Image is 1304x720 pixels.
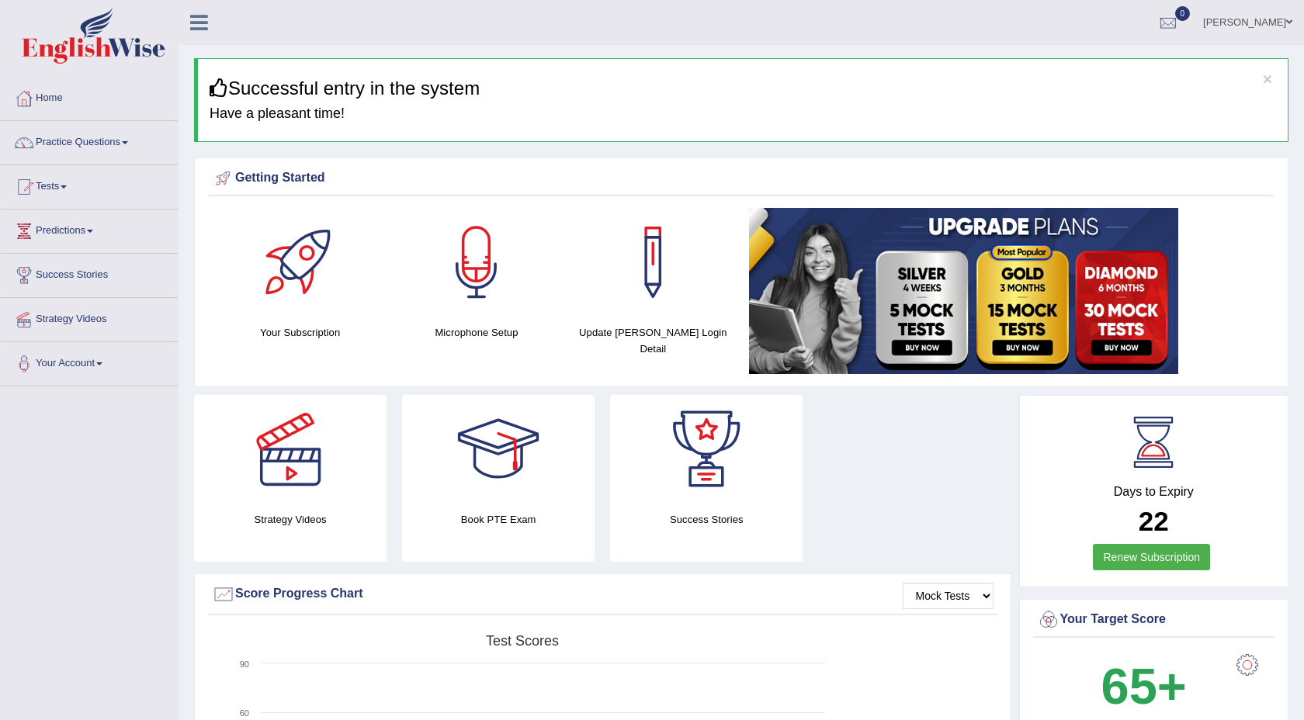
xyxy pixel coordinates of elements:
a: Predictions [1,209,178,248]
span: 0 [1175,6,1191,21]
h4: Your Subscription [220,324,380,341]
b: 22 [1139,506,1169,536]
text: 90 [240,659,249,669]
h4: Days to Expiry [1037,485,1271,499]
a: Home [1,77,178,116]
a: Strategy Videos [1,298,178,337]
img: small5.jpg [749,208,1178,374]
div: Getting Started [212,167,1271,190]
h4: Update [PERSON_NAME] Login Detail [573,324,733,357]
h4: Microphone Setup [396,324,557,341]
h4: Book PTE Exam [402,511,595,528]
h4: Have a pleasant time! [210,106,1276,122]
a: Tests [1,165,178,204]
a: Success Stories [1,254,178,292]
button: × [1263,71,1272,87]
div: Score Progress Chart [212,583,994,606]
a: Renew Subscription [1093,544,1210,570]
h4: Success Stories [610,511,803,528]
h4: Strategy Videos [194,511,387,528]
tspan: Test scores [486,633,559,649]
text: 60 [240,708,249,718]
b: 65+ [1101,658,1187,715]
a: Your Account [1,342,178,381]
h3: Successful entry in the system [210,78,1276,99]
a: Practice Questions [1,121,178,160]
div: Your Target Score [1037,608,1271,632]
